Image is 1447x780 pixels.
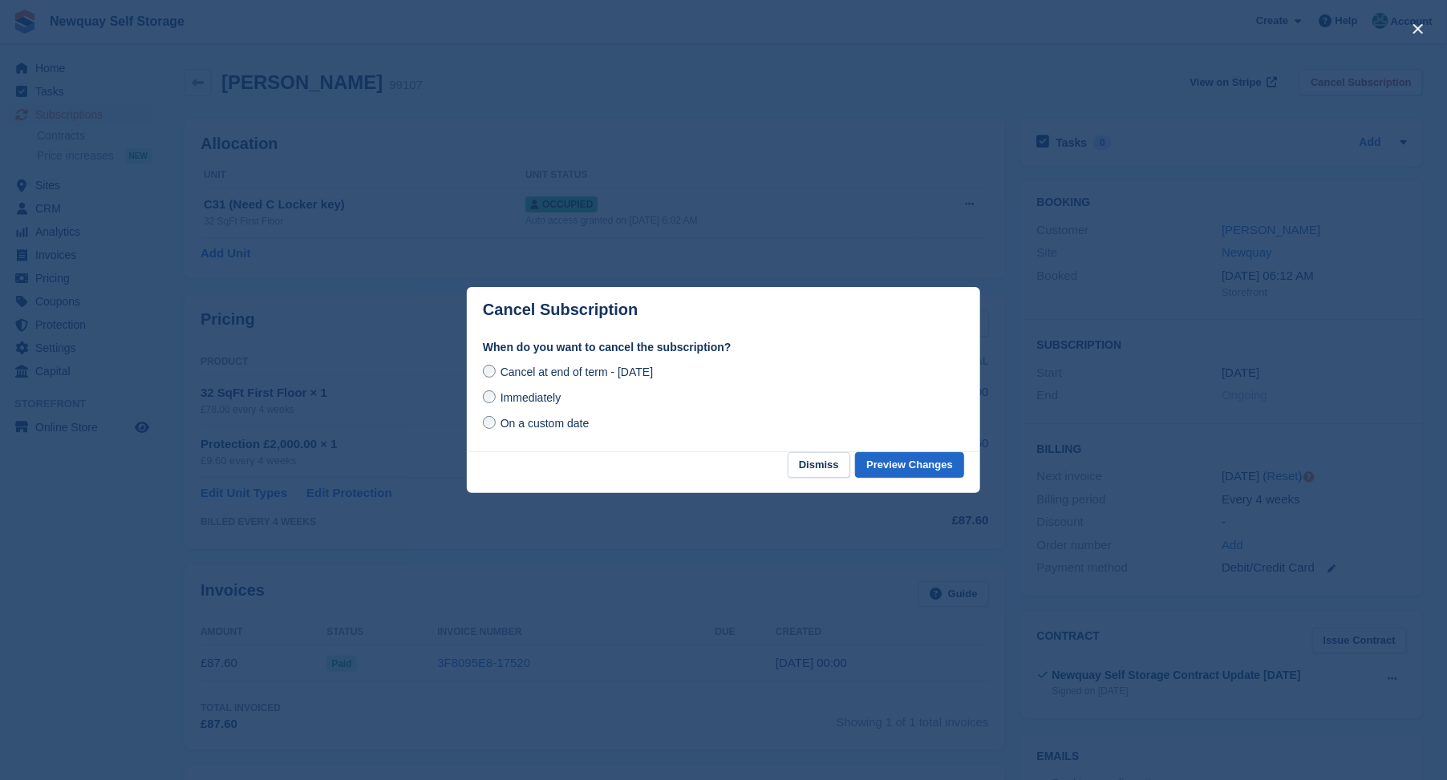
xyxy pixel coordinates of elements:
button: Preview Changes [855,452,964,479]
span: Immediately [501,391,561,404]
p: Cancel Subscription [483,301,638,319]
button: close [1405,16,1431,42]
span: On a custom date [501,417,590,430]
label: When do you want to cancel the subscription? [483,339,964,356]
input: Cancel at end of term - [DATE] [483,365,496,378]
button: Dismiss [788,452,850,479]
input: Immediately [483,390,496,403]
input: On a custom date [483,416,496,429]
span: Cancel at end of term - [DATE] [501,366,653,378]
